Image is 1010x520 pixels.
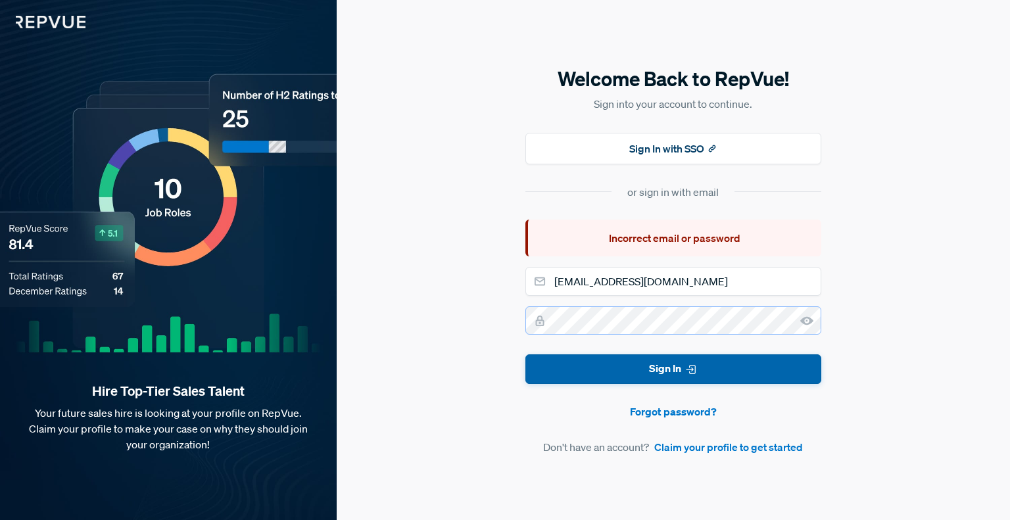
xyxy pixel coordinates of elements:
[525,354,821,384] button: Sign In
[21,383,316,400] strong: Hire Top-Tier Sales Talent
[654,439,803,455] a: Claim your profile to get started
[627,184,719,200] div: or sign in with email
[525,65,821,93] h5: Welcome Back to RepVue!
[525,220,821,256] div: Incorrect email or password
[525,96,821,112] p: Sign into your account to continue.
[525,439,821,455] article: Don't have an account?
[525,133,821,164] button: Sign In with SSO
[525,267,821,296] input: Email address
[21,405,316,452] p: Your future sales hire is looking at your profile on RepVue. Claim your profile to make your case...
[525,404,821,419] a: Forgot password?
